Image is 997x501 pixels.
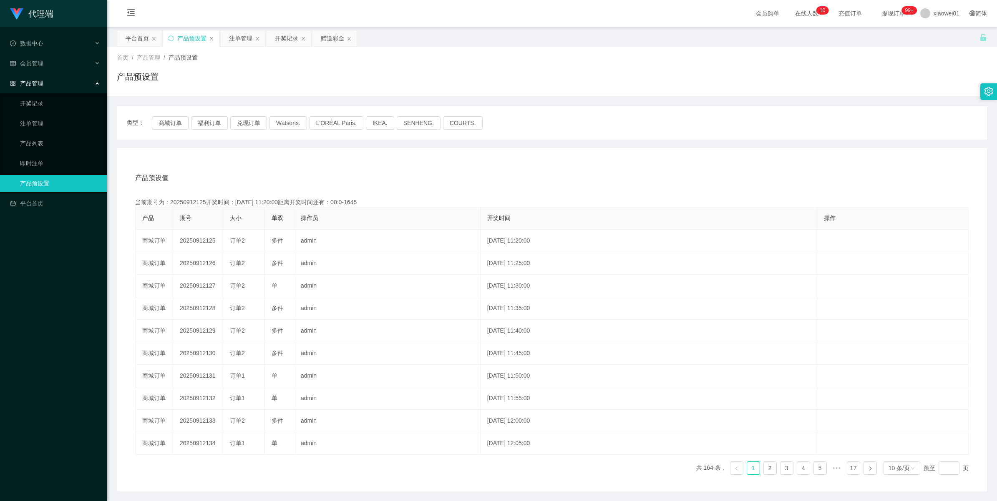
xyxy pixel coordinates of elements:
i: 图标: check-circle-o [10,40,16,46]
div: 平台首页 [126,30,149,46]
td: [DATE] 11:35:00 [481,297,817,320]
span: 单双 [272,215,283,221]
td: [DATE] 11:25:00 [481,252,817,275]
a: 注单管理 [20,115,100,132]
span: 会员管理 [10,60,43,67]
span: 开奖时间 [487,215,511,221]
td: admin [294,342,481,365]
td: 20250912131 [173,365,223,387]
td: 20250912129 [173,320,223,342]
a: 4 [797,462,810,474]
span: 多件 [272,417,283,424]
a: 开奖记录 [20,95,100,112]
span: 提现订单 [878,10,909,16]
td: 20250912125 [173,230,223,252]
span: 订单1 [230,395,245,401]
i: 图标: close [347,36,352,41]
span: 产品管理 [10,80,43,87]
span: 操作 [824,215,836,221]
div: 当前期号为：20250912125开奖时间：[DATE] 11:20:00距离开奖时间还有：00:0-1645 [135,198,969,207]
span: 产品预设值 [135,173,169,183]
button: Watsons. [269,116,307,130]
sup: 10 [816,6,828,15]
i: 图标: sync [168,35,174,41]
li: 下一页 [864,461,877,475]
td: 商城订单 [136,230,173,252]
td: [DATE] 11:55:00 [481,387,817,410]
div: 跳至 页 [924,461,969,475]
td: 20250912130 [173,342,223,365]
li: 向后 5 页 [830,461,843,475]
td: 20250912133 [173,410,223,432]
td: 20250912134 [173,432,223,455]
i: 图标: down [910,466,915,471]
i: 图标: menu-fold [117,0,145,27]
i: 图标: table [10,60,16,66]
span: 订单1 [230,372,245,379]
span: 大小 [230,215,242,221]
a: 产品预设置 [20,175,100,192]
li: 3 [780,461,793,475]
button: IKEA. [366,116,394,130]
a: 2 [764,462,776,474]
div: 注单管理 [229,30,252,46]
button: L'ORÉAL Paris. [310,116,363,130]
span: 多件 [272,260,283,266]
td: 20250912127 [173,275,223,297]
i: 图标: close [255,36,260,41]
td: admin [294,365,481,387]
span: 订单2 [230,305,245,311]
span: 单 [272,395,277,401]
i: 图标: appstore-o [10,80,16,86]
td: 商城订单 [136,252,173,275]
a: 3 [780,462,793,474]
a: 代理端 [10,10,53,17]
span: 产品 [142,215,154,221]
span: 订单2 [230,237,245,244]
td: 商城订单 [136,365,173,387]
a: 图标: dashboard平台首页 [10,195,100,212]
td: 20250912132 [173,387,223,410]
td: [DATE] 11:20:00 [481,230,817,252]
i: 图标: global [969,10,975,16]
td: [DATE] 12:00:00 [481,410,817,432]
span: 首页 [117,54,128,61]
span: 订单2 [230,417,245,424]
span: ••• [830,461,843,475]
li: 共 164 条， [696,461,727,475]
p: 1 [820,6,823,15]
span: 产品预设置 [169,54,198,61]
span: 多件 [272,327,283,334]
button: 商城订单 [152,116,189,130]
td: 商城订单 [136,410,173,432]
button: 兑现订单 [230,116,267,130]
li: 5 [813,461,827,475]
div: 产品预设置 [177,30,206,46]
td: admin [294,275,481,297]
td: [DATE] 12:05:00 [481,432,817,455]
a: 产品列表 [20,135,100,152]
td: admin [294,387,481,410]
td: 20250912126 [173,252,223,275]
span: 订单2 [230,350,245,356]
a: 5 [814,462,826,474]
td: 20250912128 [173,297,223,320]
span: 充值订单 [834,10,866,16]
i: 图标: close [151,36,156,41]
span: / [164,54,165,61]
td: admin [294,432,481,455]
td: [DATE] 11:30:00 [481,275,817,297]
div: 10 条/页 [889,462,910,474]
h1: 产品预设置 [117,70,159,83]
li: 上一页 [730,461,743,475]
li: 17 [847,461,860,475]
span: 多件 [272,237,283,244]
span: 订单2 [230,327,245,334]
sup: 1175 [902,6,917,15]
td: admin [294,410,481,432]
span: 期号 [180,215,191,221]
span: 操作员 [301,215,318,221]
td: 商城订单 [136,320,173,342]
td: admin [294,252,481,275]
td: admin [294,297,481,320]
